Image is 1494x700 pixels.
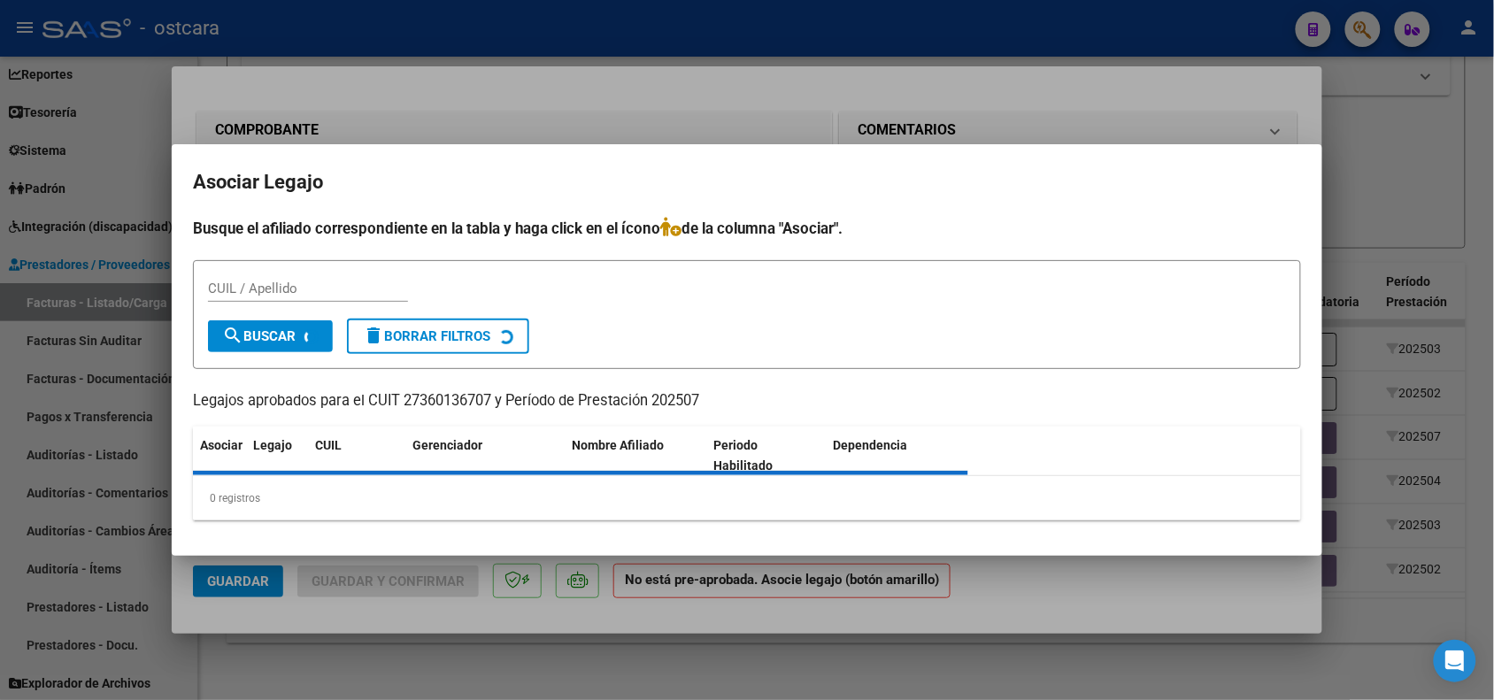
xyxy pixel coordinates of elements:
[193,165,1301,199] h2: Asociar Legajo
[222,328,296,344] span: Buscar
[412,438,482,452] span: Gerenciador
[572,438,664,452] span: Nombre Afiliado
[827,427,969,485] datatable-header-cell: Dependencia
[253,438,292,452] span: Legajo
[193,476,1301,520] div: 0 registros
[347,319,529,354] button: Borrar Filtros
[246,427,308,485] datatable-header-cell: Legajo
[1434,640,1476,682] div: Open Intercom Messenger
[193,390,1301,412] p: Legajos aprobados para el CUIT 27360136707 y Período de Prestación 202507
[222,325,243,346] mat-icon: search
[200,438,243,452] span: Asociar
[308,427,405,485] datatable-header-cell: CUIL
[363,325,384,346] mat-icon: delete
[193,217,1301,240] h4: Busque el afiliado correspondiente en la tabla y haga click en el ícono de la columna "Asociar".
[707,427,827,485] datatable-header-cell: Periodo Habilitado
[193,427,246,485] datatable-header-cell: Asociar
[714,438,774,473] span: Periodo Habilitado
[315,438,342,452] span: CUIL
[834,438,908,452] span: Dependencia
[405,427,565,485] datatable-header-cell: Gerenciador
[363,328,490,344] span: Borrar Filtros
[565,427,707,485] datatable-header-cell: Nombre Afiliado
[208,320,333,352] button: Buscar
